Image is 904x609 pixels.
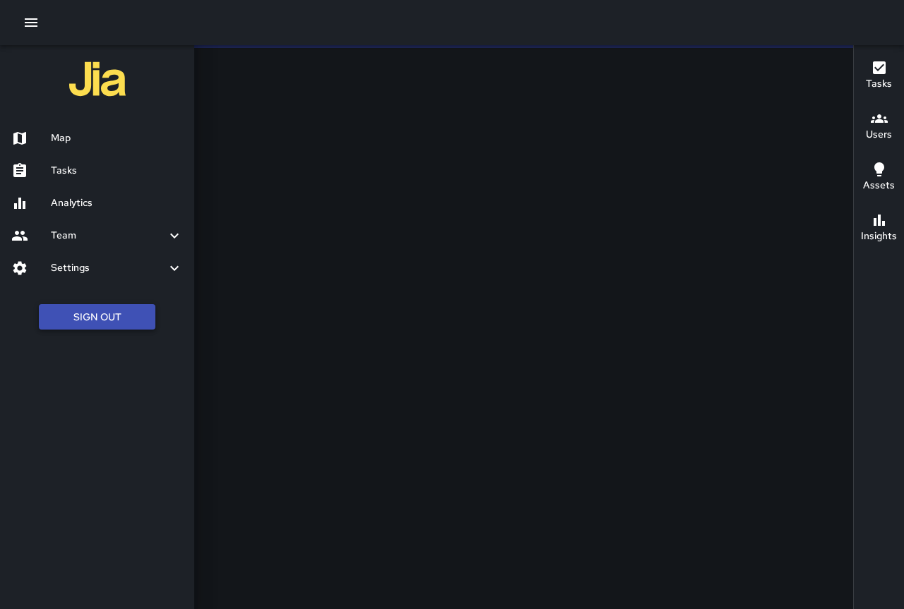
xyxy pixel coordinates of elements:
button: Sign Out [39,304,155,330]
h6: Tasks [866,76,892,92]
h6: Team [51,228,166,243]
h6: Map [51,131,183,146]
h6: Insights [861,229,897,244]
h6: Tasks [51,163,183,179]
h6: Users [866,127,892,143]
h6: Assets [863,178,895,193]
h6: Settings [51,260,166,276]
img: jia-logo [69,51,126,107]
h6: Analytics [51,195,183,211]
